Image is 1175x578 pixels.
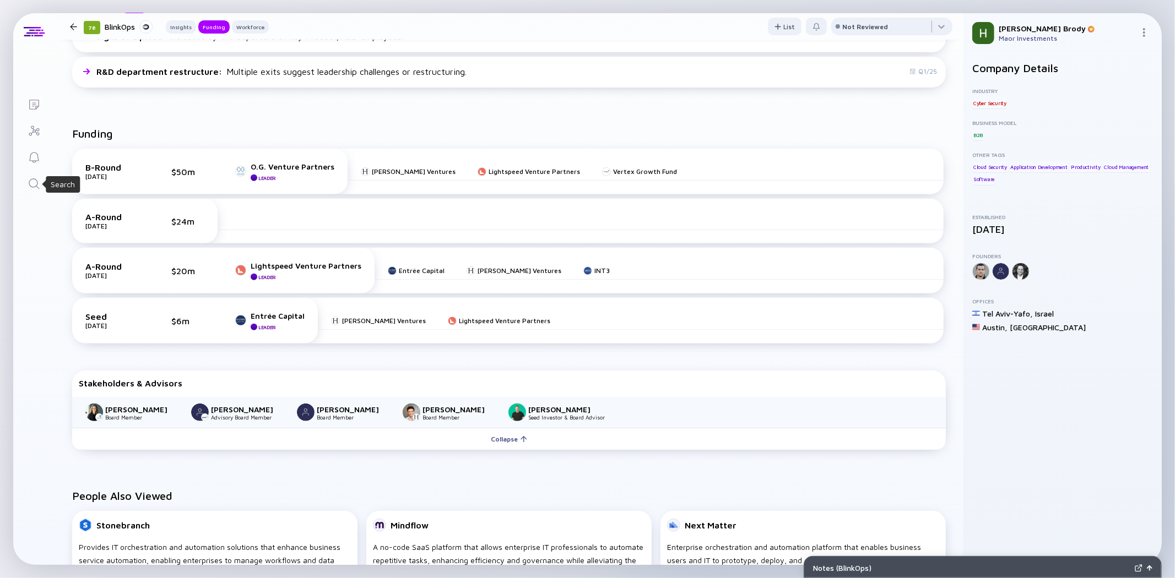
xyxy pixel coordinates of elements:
div: Board Member [423,414,495,421]
img: Israel Flag [972,309,980,317]
div: Q1/25 [909,67,937,75]
div: O.G. Venture Partners [251,162,334,171]
button: Funding [198,20,230,34]
div: Vertex Growth Fund [613,167,677,176]
div: [DATE] [85,222,140,230]
h2: Company Details [972,62,1153,74]
button: Workforce [232,20,269,34]
a: Entrée Capital [388,266,445,275]
a: [PERSON_NAME] Ventures [361,167,456,176]
div: Funding [198,21,230,32]
img: Menu [1140,28,1149,37]
div: [DATE] [972,223,1153,235]
img: Tal Morgenstern picture [297,403,315,421]
a: Investor Map [13,117,55,143]
div: Board Member [105,414,178,421]
a: Reminders [13,143,55,170]
div: Leader [258,324,276,330]
div: Business Model [972,119,1153,126]
a: [PERSON_NAME] Ventures [331,317,426,325]
div: Seed Investor & Board Advisor [528,414,605,421]
div: B2B [972,129,984,140]
div: Cloud Security [972,161,1008,172]
div: A-Round [85,261,140,271]
div: B-Round [85,162,140,172]
div: Maor Investments [999,34,1135,42]
div: Austin , [982,323,1008,332]
div: [PERSON_NAME] Ventures [372,167,456,176]
a: INT3 [583,266,610,275]
div: Collapse [485,430,534,448]
div: $24m [171,216,204,226]
div: Application Development [1010,161,1069,172]
div: Other Tags [972,151,1153,158]
div: [PERSON_NAME] Ventures [478,266,561,275]
div: Cloud Management [1103,161,1150,172]
div: Insights [166,21,196,32]
h2: Funding [72,127,113,140]
div: A-Round [85,212,140,222]
button: List [768,18,802,35]
a: [PERSON_NAME] Ventures [467,266,561,275]
div: $20m [171,266,204,276]
div: Next Matter [685,520,737,530]
div: $6m [171,316,204,326]
div: Board Member [317,414,389,421]
a: Lists [13,90,55,117]
div: Seed [85,312,140,321]
div: Workforce [232,21,269,32]
a: Search [13,170,55,196]
button: Collapse [72,428,946,450]
div: Founders [972,253,1153,259]
img: Open Notes [1147,565,1152,571]
div: Stakeholders & Advisors [79,378,939,388]
div: [PERSON_NAME] Brody [999,24,1135,33]
img: Tal Arad picture [191,403,209,421]
div: [PERSON_NAME] Ventures [342,317,426,325]
div: Notes ( BlinkOps ) [813,563,1130,572]
img: Tami Bronner picture [85,403,103,421]
div: Israel [1035,309,1054,318]
img: United States Flag [972,323,980,331]
a: Lightspeed Venture PartnersLeader [235,261,361,280]
div: Search [51,179,75,190]
div: [PERSON_NAME] [528,405,601,414]
div: Cyber Security [972,97,1008,108]
div: Mindflow [391,520,429,530]
div: [PERSON_NAME] [211,405,284,414]
div: [GEOGRAPHIC_DATA] [1010,323,1086,332]
div: [DATE] [85,321,140,330]
div: BlinkOps [105,20,153,34]
img: Pavel Livshiz picture [403,403,420,421]
div: Lightspeed Venture Partners [459,317,550,325]
div: Leader [258,274,276,280]
div: $50m [171,167,204,177]
a: Vertex Growth Fund [602,167,677,176]
a: Lightspeed Venture Partners [448,317,550,325]
img: Harry Profile Picture [972,22,994,44]
div: Not Reviewed [842,23,888,31]
div: Lightspeed Venture Partners [489,167,580,176]
div: Advisory Board Member [211,414,284,421]
div: Entrée Capital [251,311,305,320]
div: [PERSON_NAME] [105,405,178,414]
button: Insights [166,20,196,34]
div: [DATE] [85,172,140,181]
div: 78 [84,21,100,34]
a: O.G. Venture PartnersLeader [235,162,334,181]
div: [PERSON_NAME] [317,405,389,414]
div: Leader [258,175,276,181]
div: Entrée Capital [399,266,445,275]
img: Ariel Maislos picture [508,403,526,421]
div: Offices [972,298,1153,304]
span: R&D department restructure : [96,67,224,77]
a: Lightspeed Venture Partners [478,167,580,176]
a: Entrée CapitalLeader [235,311,305,330]
img: Expand Notes [1135,564,1142,572]
div: [DATE] [85,271,140,280]
div: Software [972,174,995,185]
div: Lightspeed Venture Partners [251,261,361,270]
div: Multiple exits suggest leadership challenges or restructuring. [96,67,467,77]
div: Established [972,214,1153,220]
